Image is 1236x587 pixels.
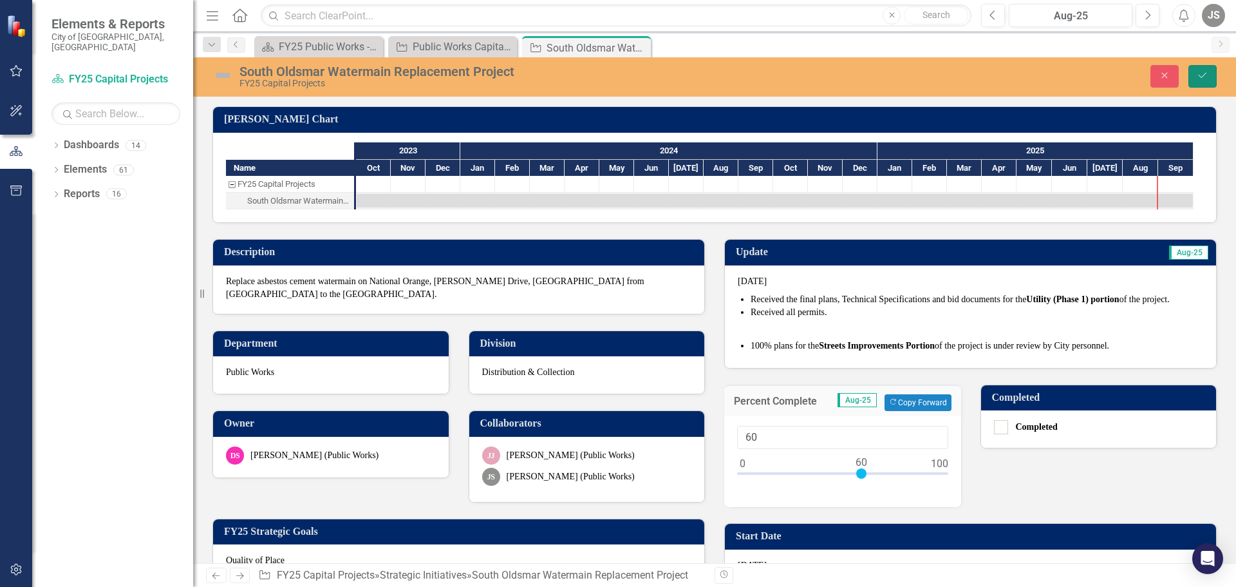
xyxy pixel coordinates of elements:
[819,341,935,351] strong: Streets Improvements Portion
[51,16,180,32] span: Elements & Reports
[982,160,1016,177] div: Apr
[634,160,669,177] div: Jun
[495,160,530,177] div: Feb
[751,340,1203,352] li: 100% plans for the of the project is under review by City personnel.
[808,160,843,177] div: Nov
[226,160,354,176] div: Name
[226,193,354,209] div: Task: Start date: 2023-10-01 End date: 2025-09-30
[904,6,968,24] button: Search
[992,392,1210,403] h3: Completed
[843,160,877,177] div: Dec
[212,65,233,86] img: Not Defined
[64,187,100,202] a: Reports
[258,568,705,583] div: » »
[599,160,634,177] div: May
[885,394,951,411] button: Copy Forward
[738,561,767,570] span: [DATE]
[460,142,877,159] div: 2024
[1192,543,1223,574] div: Open Intercom Messenger
[238,176,315,193] div: FY25 Capital Projects
[224,338,442,349] h3: Department
[239,79,776,88] div: FY25 Capital Projects
[226,447,244,465] div: DS
[480,338,698,349] h3: Division
[704,160,738,177] div: Aug
[1016,160,1052,177] div: May
[391,160,426,177] div: Nov
[507,449,635,462] div: [PERSON_NAME] (Public Works)
[413,39,514,55] div: Public Works Capital Projects FY25
[224,113,1210,125] h3: [PERSON_NAME] Chart
[239,64,776,79] div: South Oldsmar Watermain Replacement Project
[106,189,127,200] div: 16
[51,102,180,125] input: Search Below...
[380,569,467,581] a: Strategic Initiatives
[224,246,698,258] h3: Description
[547,40,648,56] div: South Oldsmar Watermain Replacement Project
[507,470,635,483] div: [PERSON_NAME] (Public Works)
[113,164,134,175] div: 61
[838,393,877,407] span: Aug-25
[912,160,947,177] div: Feb
[226,275,691,301] p: Replace asbestos cement watermain on National Orange, [PERSON_NAME] Drive, [GEOGRAPHIC_DATA] from...
[261,5,971,27] input: Search ClearPoint...
[51,72,180,87] a: FY25 Capital Projects
[734,396,826,407] h3: Percent Complete
[460,160,495,177] div: Jan
[1052,160,1087,177] div: Jun
[480,418,698,429] h3: Collaborators
[391,39,514,55] a: Public Works Capital Projects FY25
[1202,4,1225,27] button: JS
[64,162,107,177] a: Elements
[1026,294,1119,304] strong: Utility (Phase 1) portion
[250,449,379,462] div: [PERSON_NAME] (Public Works)
[426,160,460,177] div: Dec
[738,275,1203,291] p: [DATE]
[922,10,950,20] span: Search
[226,176,354,193] div: FY25 Capital Projects
[356,160,391,177] div: Oct
[877,142,1194,159] div: 2025
[530,160,565,177] div: Mar
[224,418,442,429] h3: Owner
[947,160,982,177] div: Mar
[6,15,29,37] img: ClearPoint Strategy
[736,530,1210,542] h3: Start Date
[277,569,375,581] a: FY25 Capital Projects
[226,193,354,209] div: South Oldsmar Watermain Replacement Project
[64,138,119,153] a: Dashboards
[877,160,912,177] div: Jan
[736,246,945,258] h3: Update
[773,160,808,177] div: Oct
[669,160,704,177] div: Jul
[247,193,350,209] div: South Oldsmar Watermain Replacement Project
[226,176,354,193] div: Task: FY25 Capital Projects Start date: 2023-10-01 End date: 2023-10-02
[279,39,380,55] div: FY25 Public Works - Strategic Plan
[482,367,575,377] span: Distribution & Collection
[482,468,500,486] div: JS
[1087,160,1123,177] div: Jul
[224,526,698,537] h3: FY25 Strategic Goals
[565,160,599,177] div: Apr
[751,293,1203,306] li: Received the final plans, Technical Specifications and bid documents for the of the project.
[226,555,285,565] span: Quality of Place
[226,367,274,377] span: Public Works
[357,194,1193,207] div: Task: Start date: 2023-10-01 End date: 2025-09-30
[751,306,1203,319] li: Received all permits.
[1013,8,1128,24] div: Aug-25
[482,447,500,465] div: JJ
[1123,160,1158,177] div: Aug
[257,39,380,55] a: FY25 Public Works - Strategic Plan
[1009,4,1132,27] button: Aug-25
[738,160,773,177] div: Sep
[51,32,180,53] small: City of [GEOGRAPHIC_DATA], [GEOGRAPHIC_DATA]
[1169,245,1208,260] span: Aug-25
[126,140,146,151] div: 14
[1158,160,1194,177] div: Sep
[356,142,460,159] div: 2023
[472,569,688,581] div: South Oldsmar Watermain Replacement Project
